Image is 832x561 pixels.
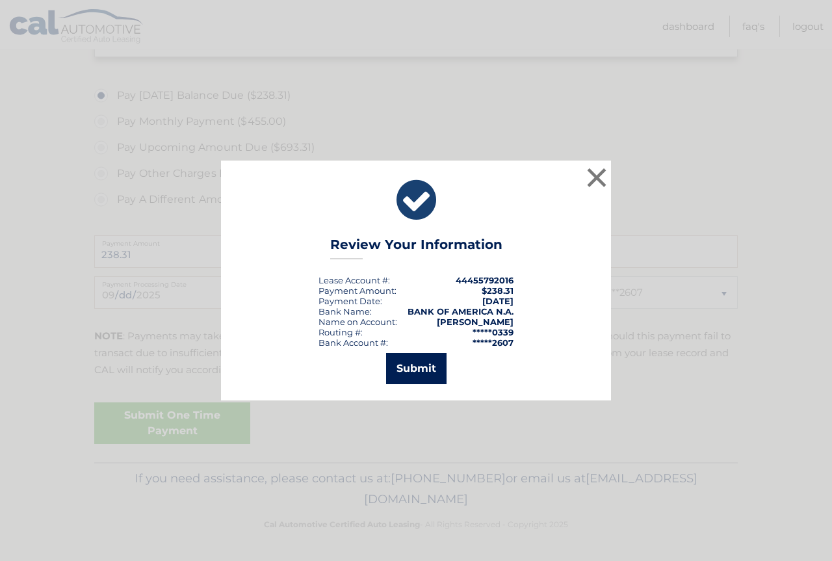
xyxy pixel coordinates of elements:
[456,275,513,285] strong: 44455792016
[318,285,396,296] div: Payment Amount:
[318,306,372,317] div: Bank Name:
[482,285,513,296] span: $238.31
[437,317,513,327] strong: [PERSON_NAME]
[318,296,382,306] div: :
[318,275,390,285] div: Lease Account #:
[584,164,610,190] button: ×
[318,327,363,337] div: Routing #:
[330,237,502,259] h3: Review Your Information
[318,337,388,348] div: Bank Account #:
[482,296,513,306] span: [DATE]
[386,353,447,384] button: Submit
[408,306,513,317] strong: BANK OF AMERICA N.A.
[318,296,380,306] span: Payment Date
[318,317,397,327] div: Name on Account:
